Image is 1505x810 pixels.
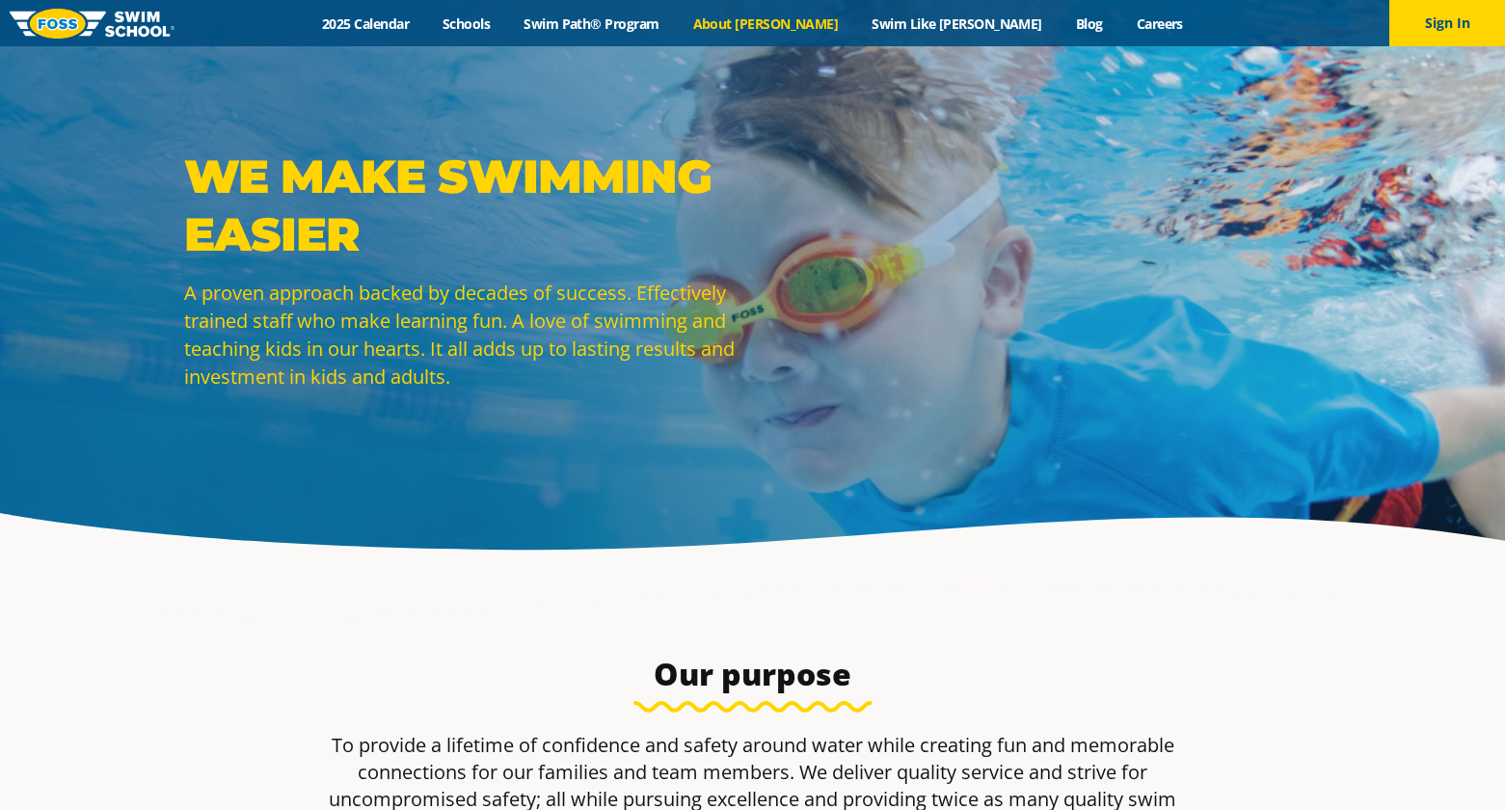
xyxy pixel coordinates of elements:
a: Schools [426,14,507,33]
img: FOSS Swim School Logo [10,9,175,39]
p: A proven approach backed by decades of success. Effectively trained staff who make learning fun. ... [184,279,743,391]
a: Swim Path® Program [507,14,676,33]
p: WE MAKE SWIMMING EASIER [184,148,743,263]
a: Blog [1059,14,1119,33]
a: Swim Like [PERSON_NAME] [855,14,1060,33]
h3: Our purpose [298,655,1208,693]
a: Careers [1119,14,1199,33]
a: 2025 Calendar [306,14,426,33]
a: About [PERSON_NAME] [676,14,855,33]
